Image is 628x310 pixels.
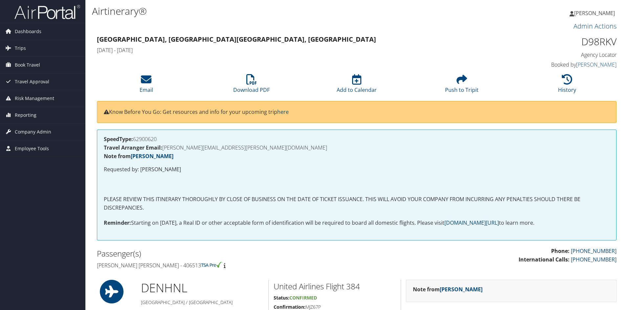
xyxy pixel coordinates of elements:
[104,136,610,142] h4: 62900620
[97,35,376,44] strong: [GEOGRAPHIC_DATA], [GEOGRAPHIC_DATA] [GEOGRAPHIC_DATA], [GEOGRAPHIC_DATA]
[97,47,484,54] h4: [DATE] - [DATE]
[274,281,396,292] h2: United Airlines Flight 384
[140,78,153,93] a: Email
[15,73,49,90] span: Travel Approval
[15,107,36,123] span: Reporting
[337,78,377,93] a: Add to Calendar
[551,247,570,255] strong: Phone:
[444,219,499,226] a: [DOMAIN_NAME][URL]
[104,219,610,227] p: Starting on [DATE], a Real ID or other acceptable form of identification will be required to boar...
[104,144,162,151] strong: Travel Arranger Email:
[576,61,617,68] a: [PERSON_NAME]
[445,78,479,93] a: Push to Tripit
[15,140,49,157] span: Employee Tools
[97,262,352,269] h4: [PERSON_NAME] [PERSON_NAME] - 406513
[233,78,270,93] a: Download PDF
[15,57,40,73] span: Book Travel
[104,145,610,150] h4: [PERSON_NAME][EMAIL_ADDRESS][PERSON_NAME][DOMAIN_NAME]
[289,295,317,301] span: Confirmed
[14,4,80,20] img: airportal-logo.png
[571,256,617,263] a: [PHONE_NUMBER]
[141,280,263,296] h1: DEN HNL
[92,4,445,18] h1: Airtinerary®
[15,124,51,140] span: Company Admin
[104,153,173,160] strong: Note from
[15,40,26,56] span: Trips
[494,51,617,58] h4: Agency Locator
[104,135,133,143] strong: SpeedType:
[277,108,289,115] a: here
[15,23,41,40] span: Dashboards
[104,195,610,212] p: PLEASE REVIEW THIS ITINERARY THOROUGHLY BY CLOSE OF BUSINESS ON THE DATE OF TICKET ISSUANCE. THIS...
[573,22,617,31] a: Admin Actions
[574,10,615,17] span: [PERSON_NAME]
[141,299,263,306] h5: [GEOGRAPHIC_DATA] / [GEOGRAPHIC_DATA]
[104,108,610,116] p: Know Before You Go: Get resources and info for your upcoming trip
[413,286,482,293] strong: Note from
[519,256,570,263] strong: International Calls:
[571,247,617,255] a: [PHONE_NUMBER]
[494,61,617,68] h4: Booked by
[570,3,621,23] a: [PERSON_NAME]
[494,35,617,49] h1: D98RKV
[274,304,305,310] strong: Confirmation:
[131,153,173,160] a: [PERSON_NAME]
[558,78,576,93] a: History
[15,90,54,107] span: Risk Management
[104,165,610,174] p: Requested by: [PERSON_NAME]
[440,286,482,293] a: [PERSON_NAME]
[104,219,131,226] strong: Reminder:
[97,248,352,259] h2: Passenger(s)
[201,262,222,268] img: tsa-precheck.png
[274,295,289,301] strong: Status:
